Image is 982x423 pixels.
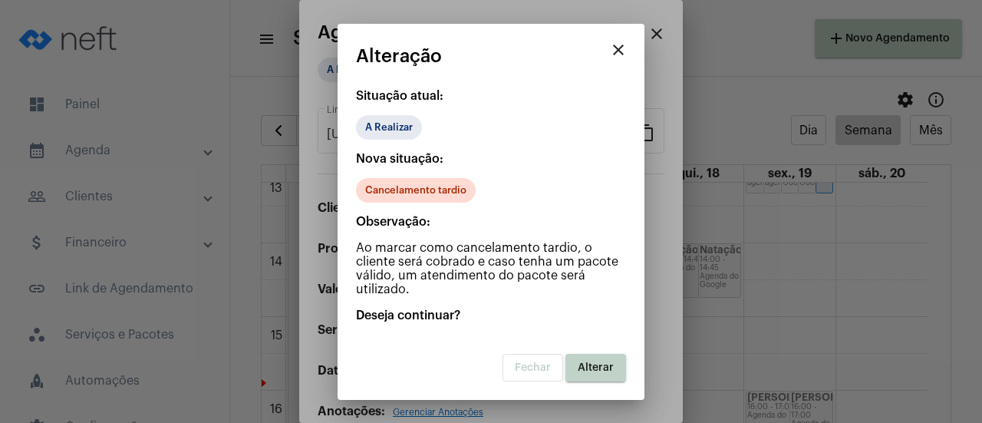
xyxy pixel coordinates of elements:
p: Ao marcar como cancelamento tardio, o cliente será cobrado e caso tenha um pacote válido, um aten... [356,241,626,296]
p: Nova situação: [356,152,626,166]
span: Fechar [515,362,551,373]
p: Situação atual: [356,89,626,103]
mat-icon: close [609,41,628,59]
p: Observação: [356,215,626,229]
mat-chip: Cancelamento tardio [356,178,476,203]
span: Alteração [356,46,442,66]
span: Alterar [578,362,614,373]
p: Deseja continuar? [356,309,626,322]
mat-chip: A Realizar [356,115,422,140]
button: Fechar [503,354,563,382]
button: Alterar [565,354,626,382]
